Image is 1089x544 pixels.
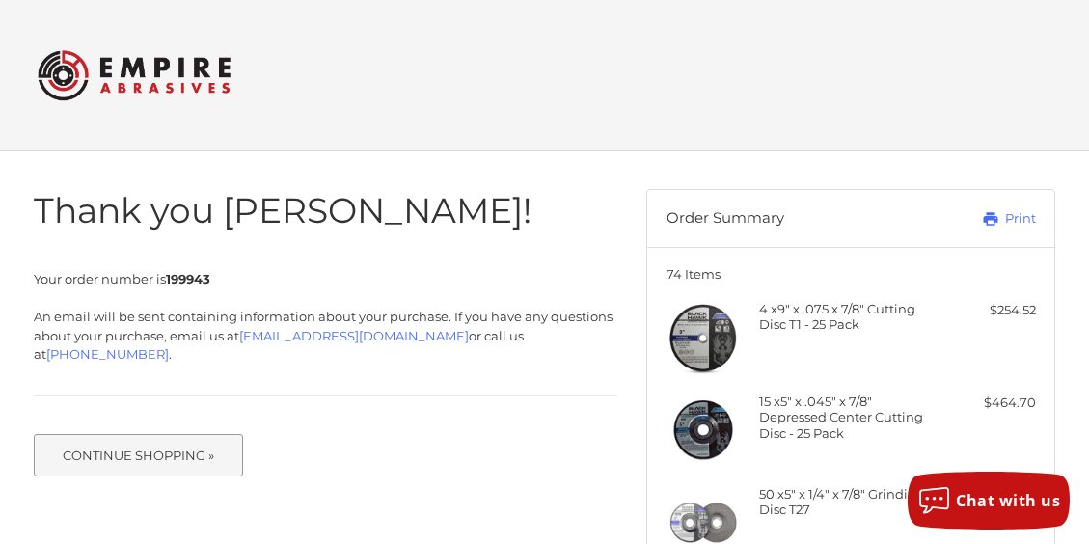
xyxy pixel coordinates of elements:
a: [PHONE_NUMBER] [46,346,169,362]
a: Print [919,209,1036,229]
h4: 50 x 5" x 1/4" x 7/8" Grinding Disc T27 [759,486,939,518]
div: $254.52 [943,301,1036,320]
h3: Order Summary [667,209,920,229]
h4: 4 x 9" x .075 x 7/8" Cutting Disc T1 - 25 Pack [759,301,939,333]
button: Continue Shopping » [34,434,244,476]
span: Your order number is [34,271,210,286]
span: An email will be sent containing information about your purchase. If you have any questions about... [34,309,613,362]
strong: 199943 [166,271,210,286]
h4: 15 x 5" x .045" x 7/8" Depressed Center Cutting Disc - 25 Pack [759,394,939,441]
img: Empire Abrasives [38,38,231,113]
h3: 74 Items [667,266,1036,282]
a: [EMAIL_ADDRESS][DOMAIN_NAME] [239,328,469,343]
span: Chat with us [956,490,1060,511]
button: Chat with us [908,472,1070,530]
div: $464.70 [943,394,1036,413]
h1: Thank you [PERSON_NAME]! [34,189,618,232]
